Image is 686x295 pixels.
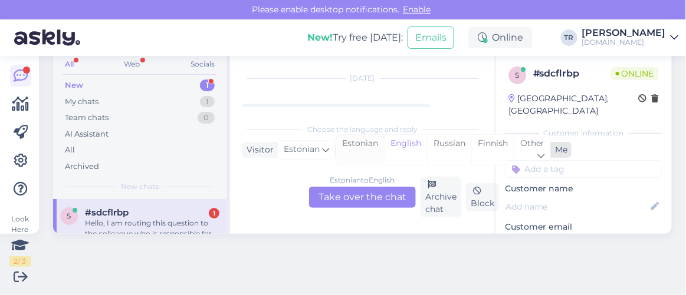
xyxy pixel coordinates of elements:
[508,92,639,117] div: [GEOGRAPHIC_DATA], [GEOGRAPHIC_DATA]
[427,135,471,165] div: Russian
[9,256,31,267] div: 2 / 3
[520,138,544,148] span: Other
[307,31,403,45] div: Try free [DATE]:
[65,161,99,173] div: Archived
[85,207,129,218] span: #sdcflrbp
[533,67,611,81] div: # sdcflrbp
[200,79,215,91] div: 1
[309,187,416,208] div: Take over the chat
[582,38,666,47] div: [DOMAIN_NAME]
[505,160,662,178] input: Add a tag
[242,144,274,156] div: Visitor
[65,96,99,108] div: My chats
[399,4,434,15] span: Enable
[85,218,219,239] div: Hello, I am routing this question to the colleague who is responsible for this topic. The reply m...
[65,144,75,156] div: All
[65,128,109,140] div: AI Assistant
[506,200,649,213] input: Add name
[466,183,499,211] div: Block
[122,57,143,72] div: Web
[611,67,659,80] span: Online
[421,177,461,217] div: Archive chat
[121,181,159,192] span: New chats
[336,135,384,165] div: Estonian
[505,128,662,138] div: Customer information
[384,135,427,165] div: English
[63,57,76,72] div: All
[9,214,31,267] div: Look Here
[505,233,573,249] div: Request email
[468,27,533,48] div: Online
[582,28,679,47] a: [PERSON_NAME][DOMAIN_NAME]
[307,32,333,43] b: New!
[198,112,215,124] div: 0
[67,211,71,220] span: s
[242,124,483,135] div: Choose the language and reply
[65,79,83,91] div: New
[200,96,215,108] div: 1
[471,135,514,165] div: Finnish
[408,26,454,49] button: Emails
[516,71,520,79] span: s
[188,57,217,72] div: Socials
[330,175,395,185] div: Estonian to English
[505,183,662,195] p: Customer name
[284,143,320,156] span: Estonian
[505,221,662,233] p: Customer email
[65,112,109,124] div: Team chats
[242,73,483,84] div: [DATE]
[582,28,666,38] div: [PERSON_NAME]
[209,208,219,218] div: 1
[561,29,577,46] div: TR
[505,145,662,158] p: Customer tags
[551,144,568,156] div: Me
